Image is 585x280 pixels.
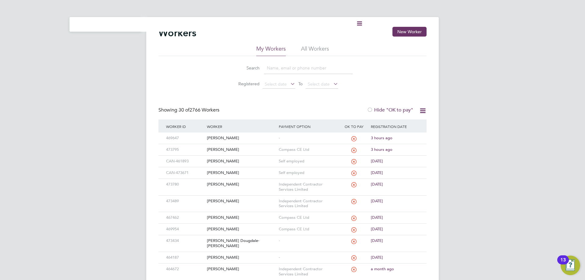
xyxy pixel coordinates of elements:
[165,179,205,190] div: 473780
[296,80,304,88] span: To
[165,156,205,167] div: CAN-461893
[158,27,196,39] h2: Workers
[232,65,260,71] label: Search
[392,27,427,37] button: New Worker
[232,81,260,87] label: Registered
[165,235,205,246] div: 473434
[301,45,329,56] li: All Workers
[205,224,277,235] div: [PERSON_NAME]
[277,156,339,167] div: Self employed
[205,196,277,207] div: [PERSON_NAME]
[165,195,420,200] a: 473489[PERSON_NAME]Independent Contractor Services Limited[DATE]
[264,62,353,74] input: Name, email or phone number
[165,133,205,144] div: 469647
[277,264,339,280] div: Independent Contractor Services Limited
[165,167,420,172] a: CAN-473671[PERSON_NAME]Self employed[DATE]
[205,179,277,190] div: [PERSON_NAME]
[367,107,413,113] label: Hide "OK to pay"
[179,107,190,113] span: 30 of
[205,167,277,179] div: [PERSON_NAME]
[205,252,277,263] div: [PERSON_NAME]
[560,260,566,268] div: 13
[165,264,205,275] div: 464672
[371,170,383,175] span: [DATE]
[165,235,420,240] a: 473434[PERSON_NAME] Dougdale-[PERSON_NAME]-[DATE]
[205,156,277,167] div: [PERSON_NAME]
[165,212,205,223] div: 467462
[165,196,205,207] div: 473489
[371,255,383,260] span: [DATE]
[277,133,339,144] div: -
[277,119,339,133] div: Payment Option
[205,235,277,252] div: [PERSON_NAME] Dougdale-[PERSON_NAME]
[277,224,339,235] div: Compass CE Ltd
[277,167,339,179] div: Self employed
[205,144,277,155] div: [PERSON_NAME]
[371,198,383,204] span: [DATE]
[205,212,277,223] div: [PERSON_NAME]
[69,17,141,32] nav: Main navigation
[277,144,339,155] div: Compass CE Ltd
[369,119,420,133] div: Registration Date
[205,133,277,144] div: [PERSON_NAME]
[165,132,420,137] a: 469647[PERSON_NAME]-3 hours ago
[277,212,339,223] div: Compass CE Ltd
[277,196,339,212] div: Independent Contractor Services Limited
[277,179,339,195] div: Independent Contractor Services Limited
[165,252,205,263] div: 464187
[371,215,383,220] span: [DATE]
[165,167,205,179] div: CAN-473671
[371,147,392,152] span: 3 hours ago
[339,119,369,133] div: OK to pay
[165,212,420,217] a: 467462[PERSON_NAME]Compass CE Ltd[DATE]
[277,235,339,246] div: -
[205,264,277,275] div: [PERSON_NAME]
[165,263,420,268] a: 464672[PERSON_NAME]Independent Contractor Services Limiteda month ago
[165,144,420,149] a: 473795[PERSON_NAME]Compass CE Ltd3 hours ago
[165,144,205,155] div: 473795
[371,182,383,187] span: [DATE]
[165,155,420,161] a: CAN-461893[PERSON_NAME]Self employed[DATE]
[371,238,383,243] span: [DATE]
[205,119,277,133] div: Worker
[371,266,394,271] span: a month ago
[371,135,392,140] span: 3 hours ago
[277,252,339,263] div: -
[165,119,205,133] div: Worker ID
[165,223,420,229] a: 469954[PERSON_NAME]Compass CE Ltd[DATE]
[165,224,205,235] div: 469954
[371,158,383,164] span: [DATE]
[308,81,330,87] span: Select date
[371,226,383,232] span: [DATE]
[165,179,420,184] a: 473780[PERSON_NAME]Independent Contractor Services Limited[DATE]
[179,107,219,113] span: 2766 Workers
[561,256,580,275] button: Open Resource Center, 13 new notifications
[165,252,420,257] a: 464187[PERSON_NAME]-[DATE]
[158,107,221,113] div: Showing
[256,45,286,56] li: My Workers
[265,81,287,87] span: Select date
